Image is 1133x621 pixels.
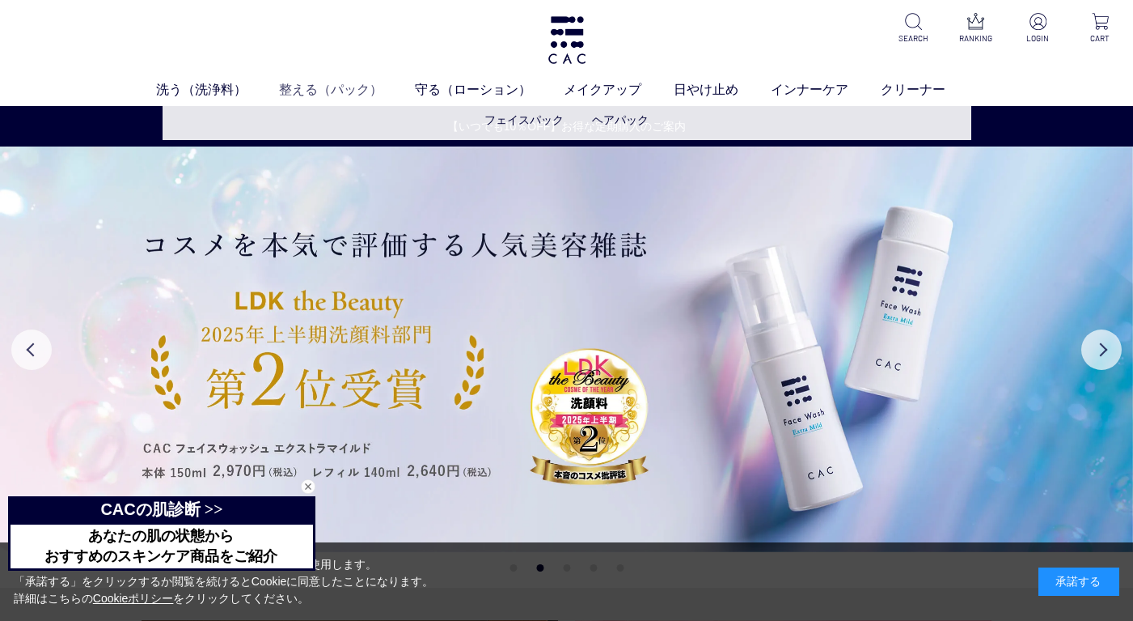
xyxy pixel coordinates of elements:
a: ヘアパック [592,113,649,126]
div: 当サイトでは、お客様へのサービス向上のためにCookieを使用します。 「承諾する」をクリックするか閲覧を続けるとCookieに同意したことになります。 詳細はこちらの をクリックしてください。 [14,556,434,607]
a: 【いつでも10％OFF】お得な定期購入のご案内 [1,118,1132,135]
img: logo [546,16,588,64]
p: RANKING [956,32,996,45]
a: インナーケア [771,80,881,100]
a: 洗う（洗浄料） [156,80,279,100]
a: 日やけ止め [674,80,771,100]
a: メイクアップ [564,80,674,100]
p: SEARCH [894,32,933,45]
p: CART [1080,32,1120,45]
a: 整える（パック） [279,80,415,100]
a: フェイスパック [484,113,564,126]
p: LOGIN [1018,32,1058,45]
a: Cookieポリシー [93,592,174,605]
div: 承諾する [1038,568,1119,596]
a: CART [1080,13,1120,45]
button: Next [1081,330,1122,370]
a: 守る（ローション） [415,80,564,100]
a: クリーナー [881,80,978,100]
a: LOGIN [1018,13,1058,45]
a: SEARCH [894,13,933,45]
a: RANKING [956,13,996,45]
button: Previous [11,330,52,370]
